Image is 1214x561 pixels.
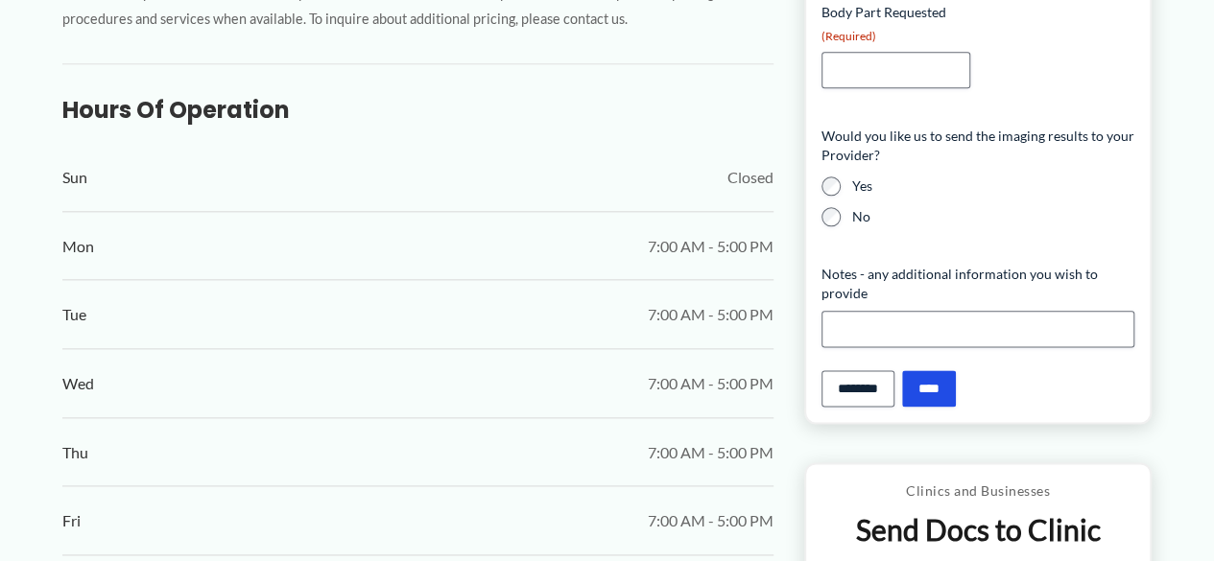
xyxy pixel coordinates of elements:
span: Wed [62,369,94,398]
p: Clinics and Businesses [821,479,1136,503]
label: Yes [852,176,1135,196]
span: Tue [62,300,86,329]
label: Body Part Requested [821,2,970,43]
h3: Hours of Operation [62,95,774,125]
label: No [852,207,1135,226]
span: 7:00 AM - 5:00 PM [648,232,774,261]
span: Mon [62,232,94,261]
span: 7:00 AM - 5:00 PM [648,300,774,329]
legend: Would you like us to send the imaging results to your Provider? [821,127,1135,165]
span: Sun [62,163,87,192]
label: Notes - any additional information you wish to provide [821,265,1135,303]
span: 7:00 AM - 5:00 PM [648,369,774,398]
span: Closed [727,163,774,192]
span: (Required) [821,28,876,42]
span: Fri [62,506,81,535]
p: Send Docs to Clinic [821,511,1136,549]
span: 7:00 AM - 5:00 PM [648,438,774,467]
span: Thu [62,438,88,467]
span: 7:00 AM - 5:00 PM [648,506,774,535]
